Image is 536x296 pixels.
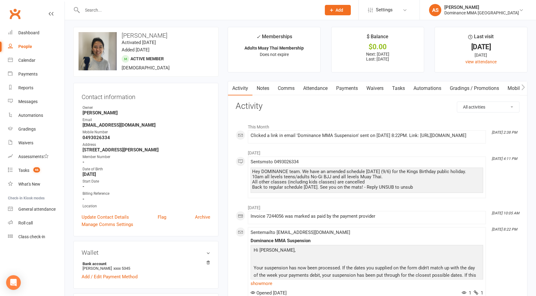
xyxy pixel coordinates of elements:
li: [DATE] [236,201,519,211]
span: [DEMOGRAPHIC_DATA] [122,65,170,71]
a: Flag [158,213,166,221]
a: Automations [8,109,64,122]
div: Member Number [83,154,210,160]
a: Waivers [8,136,64,150]
time: Added [DATE] [122,47,149,53]
a: Update Contact Details [82,213,129,221]
a: Tasks [388,81,409,95]
span: , [295,247,296,253]
a: Activity [228,81,252,95]
div: Waivers [18,140,33,145]
a: What's New [8,177,64,191]
a: Notes [252,81,274,95]
div: Date of Birth [83,166,210,172]
i: [DATE] 8:22 PM [492,227,517,231]
a: Roll call [8,216,64,230]
a: show more [251,279,483,288]
span: Sent email to [EMAIL_ADDRESS][DOMAIN_NAME] [251,230,350,235]
div: Dominance MMA Suspension [251,238,483,243]
a: Archive [195,213,210,221]
div: Open Intercom Messenger [6,275,21,290]
a: General attendance kiosk mode [8,202,64,216]
strong: - [83,184,210,189]
a: Payments [332,81,362,95]
span: 1 [462,290,471,296]
div: Email [83,117,210,123]
div: Location [83,203,210,209]
a: Automations [409,81,446,95]
a: People [8,40,64,54]
time: Activated [DATE] [122,40,156,45]
li: This Month [236,120,519,130]
a: Add / Edit Payment Method [82,273,138,280]
div: [DATE] [440,44,522,50]
div: Invoice 7244056 was marked as paid by the payment provider [251,214,483,219]
a: view attendance [465,59,497,64]
strong: [STREET_ADDRESS][PERSON_NAME] [83,147,210,153]
strong: [PERSON_NAME] [83,110,210,116]
a: Messages [8,95,64,109]
div: Mobile Number [83,129,210,135]
div: AS [429,4,441,16]
strong: Bank account [83,261,207,266]
strong: 0493026334 [83,135,210,140]
li: [PERSON_NAME] [82,261,210,272]
div: Assessments [18,154,49,159]
a: Gradings / Promotions [446,81,503,95]
h3: Activity [236,102,519,111]
div: What's New [18,182,40,187]
a: Tasks 46 [8,164,64,177]
p: Hi [PERSON_NAME] [252,246,482,255]
span: 1 [474,290,483,296]
div: People [18,44,32,49]
a: Dashboard [8,26,64,40]
div: Reports [18,85,33,90]
li: [DATE] [236,146,519,156]
span: Opened [DATE] [251,290,287,296]
i: [DATE] 2:38 PM [492,130,517,135]
div: Owner [83,105,210,111]
div: Class check-in [18,234,45,239]
h3: Wallet [82,249,210,256]
div: Calendar [18,58,35,63]
div: Billing Reference [83,191,210,197]
a: Calendar [8,54,64,67]
span: xxxx 5345 [113,266,130,271]
a: Reports [8,81,64,95]
div: Clicked a link in email 'Dominance MMA Suspension' sent on [DATE] 8:22PM. Link: [URL][DOMAIN_NAME] [251,133,483,138]
div: Messages [18,99,38,104]
a: Payments [8,67,64,81]
i: [DATE] 10:05 AM [492,211,519,215]
span: Active member [130,56,164,61]
strong: [EMAIL_ADDRESS][DOMAIN_NAME] [83,122,210,128]
a: Assessments [8,150,64,164]
h3: Contact information [82,91,210,100]
div: Last visit [468,33,494,44]
img: image1713171594.png [79,32,117,70]
a: Waivers [362,81,388,95]
i: ✓ [256,34,260,40]
span: Add [336,8,343,13]
strong: [DATE] [83,172,210,177]
a: Clubworx [7,6,23,21]
h3: [PERSON_NAME] [79,32,213,39]
div: Address [83,142,210,148]
div: Hey DOMINANCE team. We have an amended schedule [DATE] (9/6) for the Kings Birthday public holida... [252,169,482,190]
strong: - [83,159,210,165]
strong: Adults Muay Thai Membership [244,46,304,50]
i: [DATE] 4:11 PM [492,157,517,161]
div: Automations [18,113,43,118]
input: Search... [80,6,317,14]
div: [PERSON_NAME] [444,5,519,10]
div: Tasks [18,168,29,173]
a: Gradings [8,122,64,136]
div: $ Balance [367,33,388,44]
div: Payments [18,72,38,76]
span: Does not expire [260,52,289,57]
p: Your suspension has now been processed. If the dates you supplied on the form didn't match up wit... [252,264,482,288]
p: Next: [DATE] Last: [DATE] [337,52,418,61]
span: Sent sms to 0493026334 [251,159,299,165]
div: Start Date [83,179,210,184]
div: Dominance MMA [GEOGRAPHIC_DATA] [444,10,519,16]
span: 46 [33,167,40,172]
